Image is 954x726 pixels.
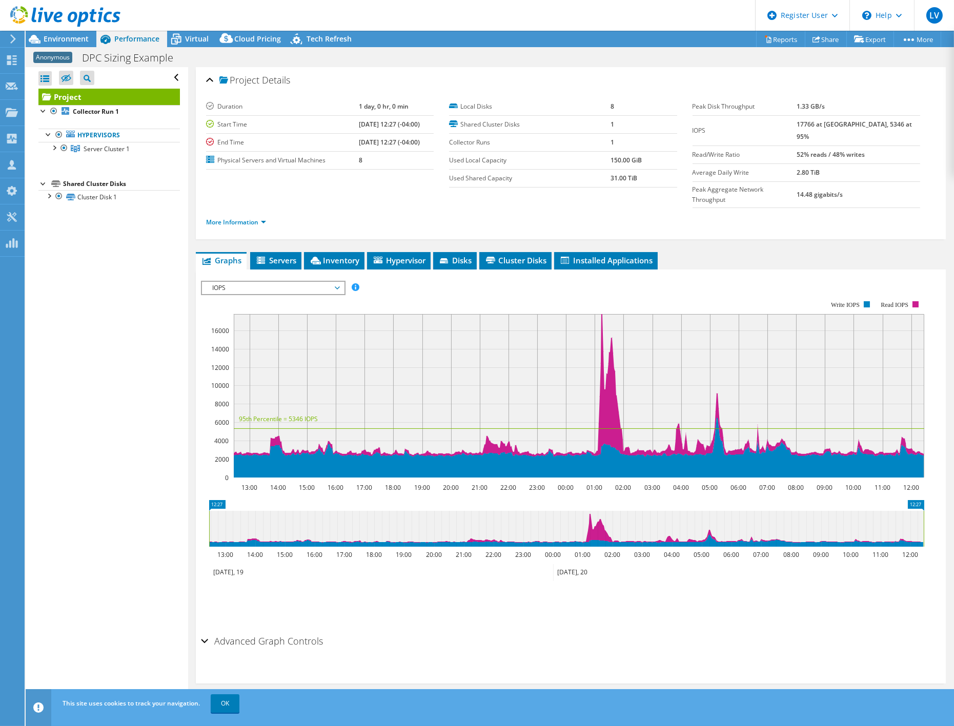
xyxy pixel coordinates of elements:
span: Anonymous [33,52,72,63]
a: Share [805,31,847,47]
span: Project [219,75,259,86]
label: Used Local Capacity [449,155,611,165]
b: 2.80 TiB [797,168,820,177]
b: 31.00 TiB [611,174,637,182]
text: 19:00 [414,483,430,492]
text: 08:00 [783,550,799,559]
span: Disks [438,255,472,265]
text: 01:00 [586,483,602,492]
text: 14:00 [247,550,263,559]
text: 06:00 [723,550,739,559]
a: Reports [756,31,805,47]
a: More [894,31,941,47]
label: Read/Write Ratio [693,150,797,160]
text: 15:00 [277,550,293,559]
text: 23:00 [515,550,531,559]
label: IOPS [693,126,797,136]
text: 09:00 [813,550,829,559]
text: 16:00 [307,550,322,559]
b: 1 [611,120,614,129]
text: 11:00 [875,483,890,492]
text: 20:00 [426,550,442,559]
text: 18:00 [366,550,382,559]
div: Shared Cluster Disks [63,178,180,190]
text: 0 [225,473,229,482]
a: Export [846,31,894,47]
text: 16000 [211,326,229,335]
b: 1.33 GB/s [797,102,825,111]
label: Peak Aggregate Network Throughput [693,184,797,205]
b: [DATE] 12:27 (-04:00) [359,138,420,147]
text: 02:00 [604,550,620,559]
text: 16:00 [328,483,343,492]
text: 02:00 [615,483,631,492]
a: More Information [206,218,266,226]
text: 22:00 [500,483,516,492]
b: 150.00 GiB [611,156,642,164]
a: Hypervisors [38,129,180,142]
label: Average Daily Write [693,168,797,178]
label: Local Disks [449,101,611,112]
label: Shared Cluster Disks [449,119,611,130]
b: 8 [359,156,362,164]
text: 03:00 [644,483,660,492]
text: 21:00 [456,550,472,559]
text: 12:00 [902,550,918,559]
span: Cloud Pricing [234,34,281,44]
label: Start Time [206,119,359,130]
span: IOPS [207,282,339,294]
label: Collector Runs [449,137,611,148]
b: 17766 at [GEOGRAPHIC_DATA], 5346 at 95% [797,120,912,141]
text: 09:00 [817,483,833,492]
text: 2000 [215,455,229,464]
text: 00:00 [558,483,574,492]
text: 19:00 [396,550,412,559]
a: Server Cluster 1 [38,142,180,155]
text: 12:00 [903,483,919,492]
text: 05:00 [694,550,709,559]
text: 23:00 [529,483,545,492]
text: 06:00 [730,483,746,492]
span: Hypervisor [372,255,425,265]
svg: \n [862,11,871,20]
text: 22:00 [485,550,501,559]
text: 13:00 [217,550,233,559]
span: Server Cluster 1 [84,144,130,153]
text: 12000 [211,363,229,372]
span: Cluster Disks [484,255,546,265]
b: Collector Run 1 [73,107,119,116]
text: 14:00 [270,483,286,492]
span: LV [926,7,943,24]
a: Cluster Disk 1 [38,190,180,203]
span: Graphs [201,255,241,265]
span: Performance [114,34,159,44]
span: Environment [44,34,89,44]
a: Project [38,89,180,105]
b: 1 [611,138,614,147]
text: 11:00 [872,550,888,559]
b: 8 [611,102,614,111]
label: Physical Servers and Virtual Machines [206,155,359,165]
span: Details [262,74,290,86]
span: Virtual [185,34,209,44]
text: 13:00 [241,483,257,492]
text: 10:00 [845,483,861,492]
text: 03:00 [634,550,650,559]
h2: Advanced Graph Controls [201,631,323,651]
text: 20:00 [443,483,459,492]
text: 05:00 [702,483,718,492]
text: 10:00 [843,550,859,559]
label: Duration [206,101,359,112]
b: 14.48 gigabits/s [797,190,843,199]
text: 08:00 [788,483,804,492]
text: 14000 [211,345,229,354]
label: End Time [206,137,359,148]
text: 00:00 [545,550,561,559]
text: 17:00 [336,550,352,559]
label: Used Shared Capacity [449,173,611,183]
text: 07:00 [759,483,775,492]
a: Collector Run 1 [38,105,180,118]
span: Tech Refresh [307,34,352,44]
b: 52% reads / 48% writes [797,150,865,159]
text: Read IOPS [881,301,908,308]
